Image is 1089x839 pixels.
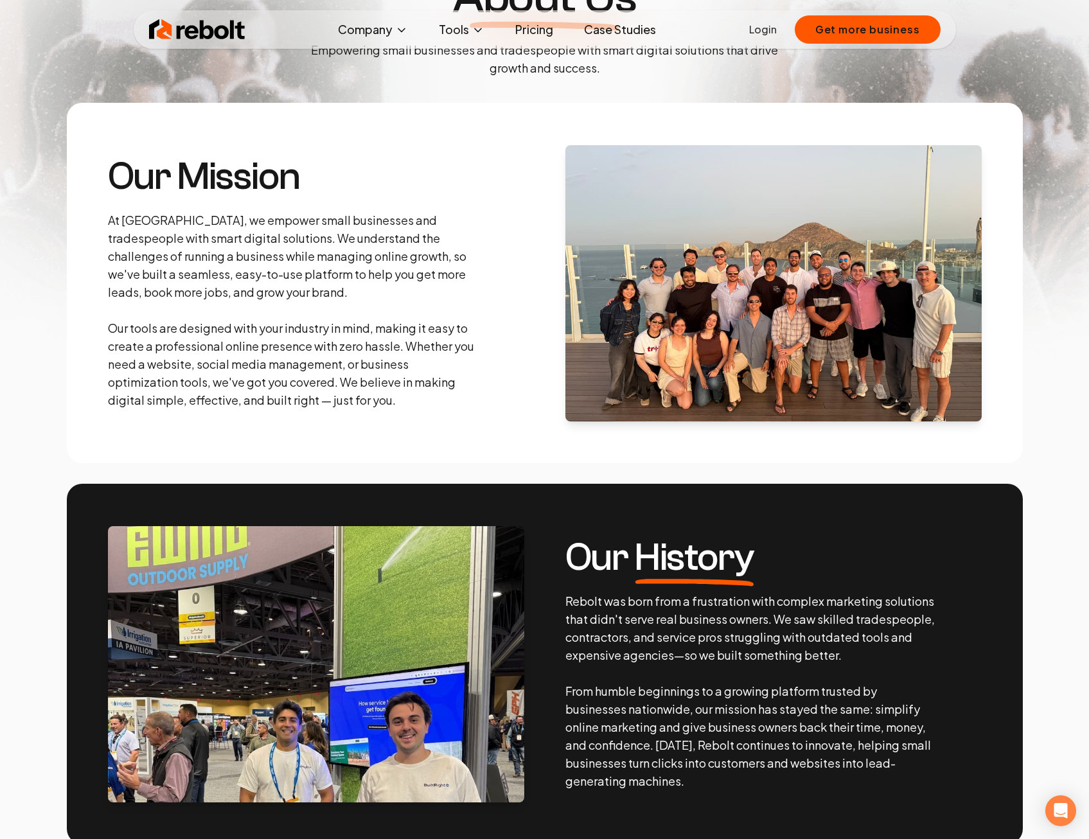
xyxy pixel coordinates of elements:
[565,592,935,790] p: Rebolt was born from a frustration with complex marketing solutions that didn't serve real busine...
[565,538,935,577] h3: Our
[108,157,478,196] h3: Our Mission
[429,17,495,42] button: Tools
[108,211,478,409] p: At [GEOGRAPHIC_DATA], we empower small businesses and tradespeople with smart digital solutions. ...
[574,17,666,42] a: Case Studies
[749,22,777,37] a: Login
[328,17,418,42] button: Company
[108,526,524,802] img: About
[565,145,982,421] img: About
[505,17,563,42] a: Pricing
[301,41,789,77] p: Empowering small businesses and tradespeople with smart digital solutions that drive growth and s...
[635,538,754,577] span: History
[795,15,941,44] button: Get more business
[149,17,245,42] img: Rebolt Logo
[1045,795,1076,826] div: Open Intercom Messenger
